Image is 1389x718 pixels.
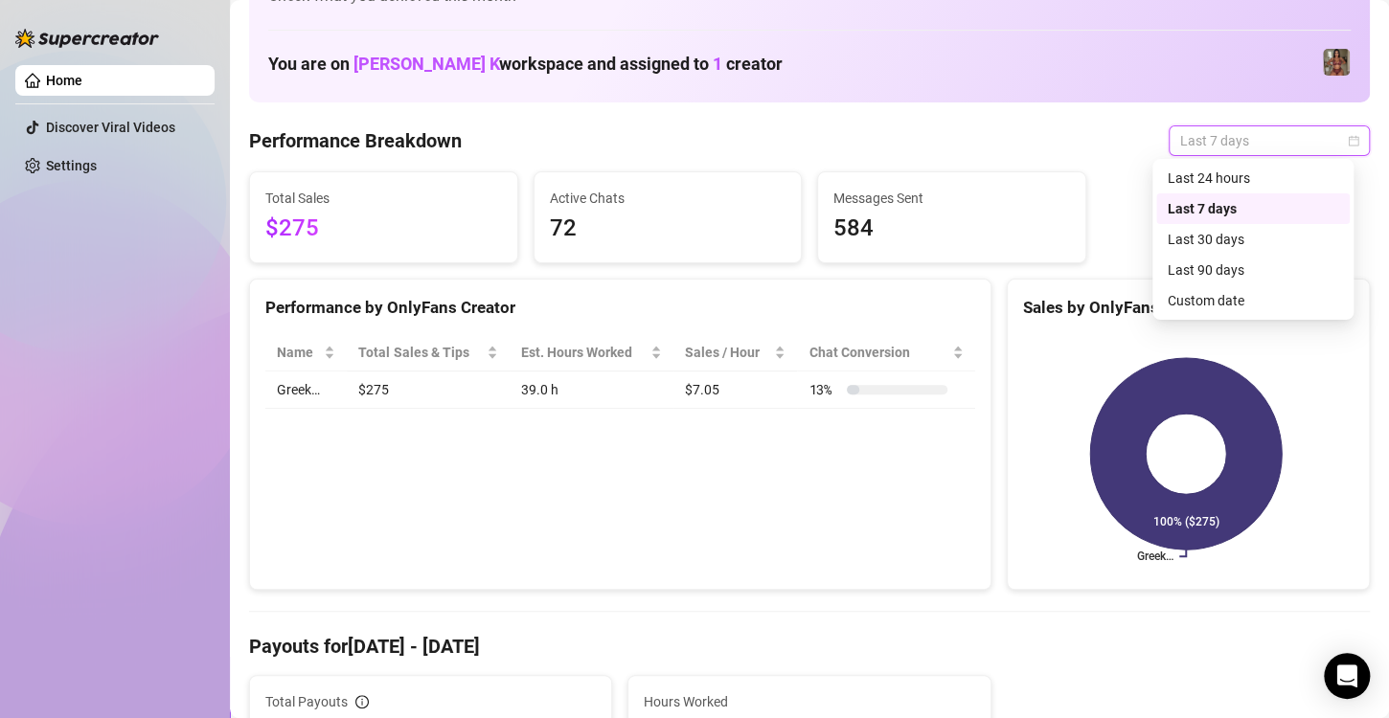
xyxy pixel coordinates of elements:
[265,371,347,409] td: Greek…
[808,379,839,400] span: 13 %
[1168,259,1338,280] div: Last 90 days
[550,188,786,209] span: Active Chats
[521,342,647,363] div: Est. Hours Worked
[265,691,348,712] span: Total Payouts
[1323,49,1350,76] img: Greek
[510,371,673,409] td: 39.0 h
[673,334,797,371] th: Sales / Hour
[550,211,786,247] span: 72
[1168,198,1338,219] div: Last 7 days
[797,334,974,371] th: Chat Conversion
[1156,224,1350,255] div: Last 30 days
[1156,285,1350,316] div: Custom date
[833,211,1070,247] span: 584
[347,371,510,409] td: $275
[265,295,975,321] div: Performance by OnlyFans Creator
[353,54,499,74] span: [PERSON_NAME] K
[1156,255,1350,285] div: Last 90 days
[265,211,502,247] span: $275
[46,73,82,88] a: Home
[713,54,722,74] span: 1
[358,342,483,363] span: Total Sales & Tips
[1023,295,1354,321] div: Sales by OnlyFans Creator
[355,695,369,708] span: info-circle
[808,342,947,363] span: Chat Conversion
[46,120,175,135] a: Discover Viral Videos
[1156,163,1350,193] div: Last 24 hours
[249,633,1370,660] h4: Payouts for [DATE] - [DATE]
[1180,126,1358,155] span: Last 7 days
[1168,229,1338,250] div: Last 30 days
[347,334,510,371] th: Total Sales & Tips
[1168,168,1338,189] div: Last 24 hours
[249,127,462,154] h4: Performance Breakdown
[268,54,783,75] h1: You are on workspace and assigned to creator
[15,29,159,48] img: logo-BBDzfeDw.svg
[265,334,347,371] th: Name
[1137,550,1173,563] text: Greek…
[833,188,1070,209] span: Messages Sent
[644,691,974,712] span: Hours Worked
[685,342,770,363] span: Sales / Hour
[46,158,97,173] a: Settings
[277,342,320,363] span: Name
[1156,193,1350,224] div: Last 7 days
[1324,653,1370,699] div: Open Intercom Messenger
[265,188,502,209] span: Total Sales
[673,371,797,409] td: $7.05
[1168,290,1338,311] div: Custom date
[1348,135,1359,146] span: calendar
